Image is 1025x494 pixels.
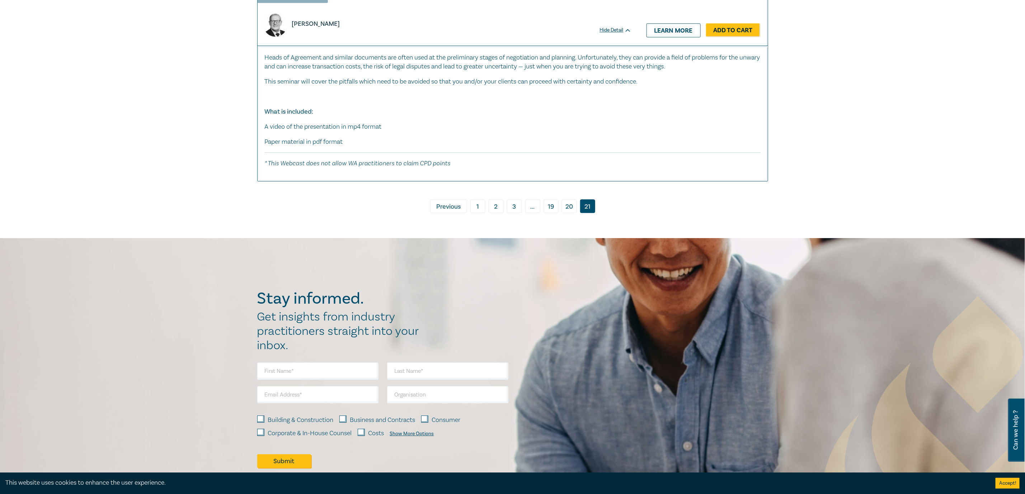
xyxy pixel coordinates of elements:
h2: Get insights from industry practitioners straight into your inbox. [257,310,427,353]
img: https://s3.ap-southeast-2.amazonaws.com/leo-cussen-store-production-content/Contacts/Ralph%20Gree... [263,13,287,37]
span: Previous [436,202,461,212]
a: 21 [580,199,595,213]
p: Paper material in pdf format [265,137,761,147]
input: Email Address* [257,386,379,403]
div: This website uses cookies to enhance the user experience. [5,478,985,488]
span: Can we help ? [1012,403,1019,457]
a: 20 [562,199,577,213]
a: Learn more [646,23,701,37]
label: Costs [368,429,384,438]
label: Consumer [432,415,461,425]
p: Heads of Agreement and similar documents are often used at the preliminary stages of negotiation ... [265,53,761,72]
p: A video of the presentation in mp4 format [265,122,761,132]
a: 2 [489,199,504,213]
a: Previous [430,199,467,213]
label: Business and Contracts [350,415,415,425]
label: Corporate & In-House Counsel [268,429,352,438]
h2: Stay informed. [257,289,427,308]
a: 3 [507,199,522,213]
p: [PERSON_NAME] [292,19,340,29]
input: Organisation [387,386,508,403]
div: Show More Options [390,431,434,437]
label: Building & Construction [268,415,334,425]
a: Add to Cart [706,23,760,37]
a: 1 [470,199,485,213]
p: This seminar will cover the pitfalls which need to be avoided so that you and/or your clients can... [265,77,761,86]
em: * This Webcast does not allow WA practitioners to claim CPD points [265,159,451,167]
button: Submit [257,454,311,468]
input: First Name* [257,362,379,380]
span: ... [525,199,540,213]
input: Last Name* [387,362,508,380]
strong: What is included: [265,108,314,116]
a: 19 [544,199,559,213]
button: Accept cookies [996,478,1020,489]
div: Hide Detail [600,27,639,34]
